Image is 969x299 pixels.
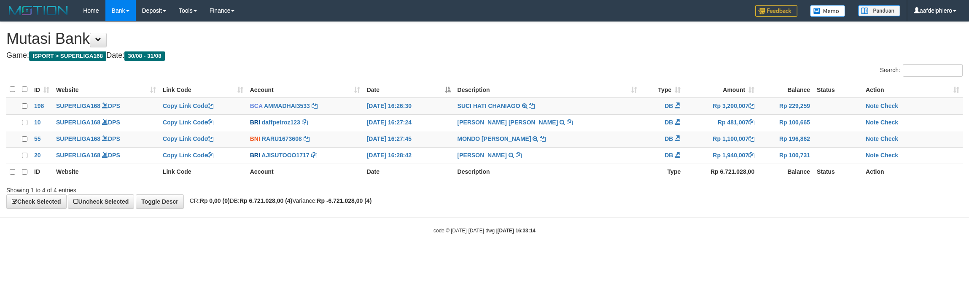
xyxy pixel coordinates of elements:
[317,197,371,204] strong: Rp -6.721.028,00 (4)
[53,164,159,180] th: Website
[159,164,247,180] th: Link Code
[53,147,159,164] td: DPS
[56,135,100,142] a: SUPERLIGA168
[6,51,963,60] h4: Game: Date:
[247,164,363,180] th: Account
[6,4,70,17] img: MOTION_logo.png
[136,194,184,209] a: Toggle Descr
[529,102,535,109] a: Copy SUCI HATI CHANIAGO to clipboard
[163,119,214,126] a: Copy Link Code
[748,135,754,142] a: Copy Rp 1,100,007 to clipboard
[758,131,813,147] td: Rp 196,862
[758,147,813,164] td: Rp 100,731
[363,98,454,115] td: [DATE] 16:26:30
[124,51,165,61] span: 30/08 - 31/08
[458,102,520,109] a: SUCI HATI CHANIAGO
[684,114,758,131] td: Rp 481,007
[516,152,522,159] a: Copy SUTO AJI RAMADHAN to clipboard
[880,152,898,159] a: Check
[758,164,813,180] th: Balance
[34,119,41,126] span: 10
[29,51,106,61] span: ISPORT > SUPERLIGA168
[247,81,363,98] th: Account: activate to sort column ascending
[458,152,507,159] a: [PERSON_NAME]
[68,194,134,209] a: Uncheck Selected
[159,81,247,98] th: Link Code: activate to sort column ascending
[6,30,963,47] h1: Mutasi Bank
[311,152,317,159] a: Copy AJISUTOOO1717 to clipboard
[641,164,684,180] th: Type
[363,81,454,98] th: Date: activate to sort column descending
[755,5,797,17] img: Feedback.jpg
[363,147,454,164] td: [DATE] 16:28:42
[163,102,214,109] a: Copy Link Code
[866,119,879,126] a: Note
[312,102,318,109] a: Copy AMMADHAI3533 to clipboard
[302,119,308,126] a: Copy daffpetroz123 to clipboard
[866,152,879,159] a: Note
[665,135,673,142] span: DB
[262,135,302,142] a: RARU1673608
[758,81,813,98] th: Balance
[684,81,758,98] th: Amount: activate to sort column ascending
[261,152,309,159] a: AJISUTOOO1717
[363,131,454,147] td: [DATE] 16:27:45
[250,152,260,159] span: BRI
[862,81,963,98] th: Action: activate to sort column ascending
[810,5,845,17] img: Button%20Memo.svg
[665,102,673,109] span: DB
[6,183,398,194] div: Showing 1 to 4 of 4 entries
[862,164,963,180] th: Action
[240,197,292,204] strong: Rp 6.721.028,00 (4)
[34,135,41,142] span: 55
[53,81,159,98] th: Website: activate to sort column ascending
[454,164,641,180] th: Description
[813,81,862,98] th: Status
[880,64,963,77] label: Search:
[858,5,900,16] img: panduan.png
[264,102,310,109] a: AMMADHAI3533
[163,135,214,142] a: Copy Link Code
[163,152,214,159] a: Copy Link Code
[880,135,898,142] a: Check
[31,164,53,180] th: ID
[250,135,260,142] span: BNI
[498,228,536,234] strong: [DATE] 16:33:14
[813,164,862,180] th: Status
[200,197,230,204] strong: Rp 0,00 (0)
[540,135,546,142] a: Copy MONDO BENEDETTUS TUMANGGOR to clipboard
[186,197,372,204] span: CR: DB: Variance:
[748,119,754,126] a: Copy Rp 481,007 to clipboard
[6,194,67,209] a: Check Selected
[454,81,641,98] th: Description: activate to sort column ascending
[53,131,159,147] td: DPS
[250,119,260,126] span: BRI
[903,64,963,77] input: Search:
[250,102,263,109] span: BCA
[304,135,310,142] a: Copy RARU1673608 to clipboard
[56,119,100,126] a: SUPERLIGA168
[748,152,754,159] a: Copy Rp 1,940,007 to clipboard
[880,119,898,126] a: Check
[34,152,41,159] span: 20
[684,164,758,180] th: Rp 6.721.028,00
[880,102,898,109] a: Check
[866,102,879,109] a: Note
[866,135,879,142] a: Note
[684,98,758,115] td: Rp 3,200,007
[363,164,454,180] th: Date
[684,147,758,164] td: Rp 1,940,007
[665,152,673,159] span: DB
[641,81,684,98] th: Type: activate to sort column ascending
[458,119,558,126] a: [PERSON_NAME] [PERSON_NAME]
[53,114,159,131] td: DPS
[458,135,531,142] a: MONDO [PERSON_NAME]
[34,102,44,109] span: 198
[53,98,159,115] td: DPS
[665,119,673,126] span: DB
[56,102,100,109] a: SUPERLIGA168
[56,152,100,159] a: SUPERLIGA168
[684,131,758,147] td: Rp 1,100,007
[758,98,813,115] td: Rp 229,259
[758,114,813,131] td: Rp 100,665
